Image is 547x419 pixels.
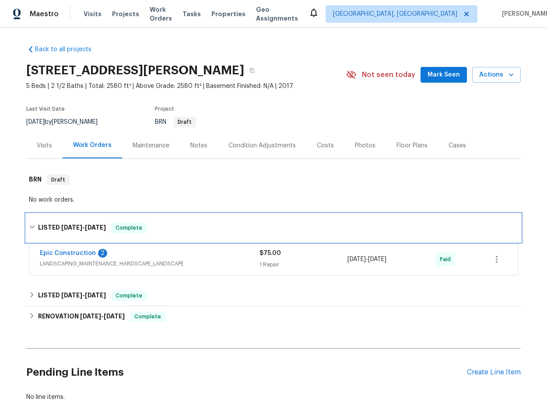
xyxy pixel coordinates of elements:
div: 1 Repair [259,260,347,269]
span: [DATE] [80,313,101,319]
div: Work Orders [73,141,112,150]
span: Properties [211,10,245,18]
div: BRN Draft [26,166,521,194]
span: Project [155,106,174,112]
span: Actions [479,70,514,80]
div: RENOVATION [DATE]-[DATE]Complete [26,306,521,327]
span: BRN [155,119,196,125]
span: [DATE] [61,292,82,298]
div: Maintenance [133,141,169,150]
span: Draft [48,175,69,184]
div: Visits [37,141,52,150]
div: No line items. [26,393,521,402]
div: LISTED [DATE]-[DATE]Complete [26,214,521,242]
h6: LISTED [38,223,106,233]
span: Draft [174,119,195,125]
span: $75.00 [259,250,281,256]
span: - [347,255,386,264]
span: Complete [112,223,146,232]
span: - [61,292,106,298]
span: Not seen today [362,70,415,79]
span: [DATE] [85,292,106,298]
h2: [STREET_ADDRESS][PERSON_NAME] [26,66,244,75]
h6: BRN [29,175,42,185]
div: 2 [98,249,107,258]
span: [DATE] [26,119,45,125]
div: LISTED [DATE]-[DATE]Complete [26,285,521,306]
div: Condition Adjustments [228,141,296,150]
span: Maestro [30,10,59,18]
span: Paid [440,255,454,264]
span: Mark Seen [428,70,460,80]
span: Last Visit Date [26,106,65,112]
span: [GEOGRAPHIC_DATA], [GEOGRAPHIC_DATA] [333,10,457,18]
span: [DATE] [61,224,82,230]
span: [DATE] [85,224,106,230]
span: Complete [131,312,165,321]
button: Copy Address [244,63,260,78]
div: Floor Plans [396,141,428,150]
div: Create Line Item [467,368,521,377]
a: Epic Construction [40,250,96,256]
span: 5 Beds | 2 1/2 Baths | Total: 2580 ft² | Above Grade: 2580 ft² | Basement Finished: N/A | 2017 [26,82,346,91]
span: Projects [112,10,139,18]
div: Notes [190,141,207,150]
span: Complete [112,291,146,300]
h2: Pending Line Items [26,352,467,393]
div: Cases [449,141,466,150]
div: Costs [317,141,334,150]
span: Tasks [182,11,201,17]
span: Visits [84,10,102,18]
span: - [80,313,125,319]
span: [DATE] [368,256,386,262]
button: Actions [472,67,521,83]
span: [DATE] [104,313,125,319]
div: No work orders. [29,196,518,204]
div: by [PERSON_NAME] [26,117,108,127]
a: Back to all projects [26,45,110,54]
span: Work Orders [150,5,172,23]
button: Mark Seen [421,67,467,83]
span: LANDSCAPING_MAINTENANCE, HARDSCAPE_LANDSCAPE [40,259,259,268]
span: Geo Assignments [256,5,298,23]
span: - [61,224,106,230]
span: [DATE] [347,256,366,262]
div: Photos [355,141,375,150]
h6: LISTED [38,290,106,301]
h6: RENOVATION [38,311,125,322]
